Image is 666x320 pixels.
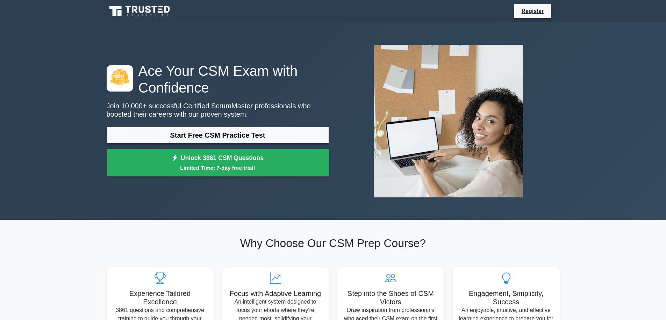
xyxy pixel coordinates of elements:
h5: Focus with Adaptive Learning [228,289,323,298]
a: Unlock 3861 CSM QuestionsLimited Time: 7-day free trial! [107,149,329,177]
small: Limited Time: 7-day free trial! [115,164,320,172]
p: Join 10,000+ successful Certified ScrumMaster professionals who boosted their careers with our pr... [107,102,329,118]
h1: Ace Your CSM Exam with Confidence [107,63,329,96]
h2: Why Choose Our CSM Prep Course? [107,237,560,250]
h5: Step into the Shoes of CSM Victors [343,289,439,306]
h5: Engagement, Simplicity, Success [458,289,554,306]
a: Register [517,7,548,15]
a: Start Free CSM Practice Test [107,127,329,144]
h5: Experience Tailored Excellence [112,289,208,306]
